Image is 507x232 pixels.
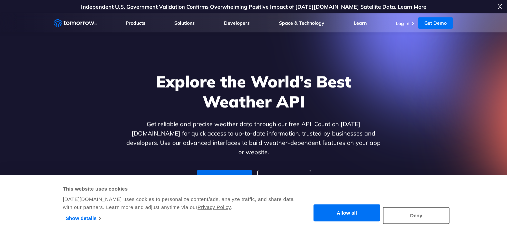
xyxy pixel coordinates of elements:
a: Solutions [174,20,195,26]
a: Independent U.S. Government Validation Confirms Overwhelming Positive Impact of [DATE][DOMAIN_NAM... [81,3,426,10]
a: Learn [354,20,367,26]
a: For Developers [197,170,252,187]
a: Get Demo [418,17,453,29]
div: [DATE][DOMAIN_NAME] uses cookies to personalize content/ads, analyze traffic, and share data with... [63,195,295,211]
a: Developers [224,20,250,26]
a: Home link [54,18,97,28]
button: Deny [383,207,450,224]
a: Products [126,20,145,26]
a: Log In [396,20,409,26]
a: Show details [66,213,101,223]
p: Get reliable and precise weather data through our free API. Count on [DATE][DOMAIN_NAME] for quic... [125,120,382,157]
a: Space & Technology [279,20,324,26]
a: For Enterprise [258,170,311,187]
a: Privacy Policy [198,204,231,210]
h1: Explore the World’s Best Weather API [125,71,382,111]
button: Allow all [314,205,380,222]
div: This website uses cookies [63,185,295,193]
